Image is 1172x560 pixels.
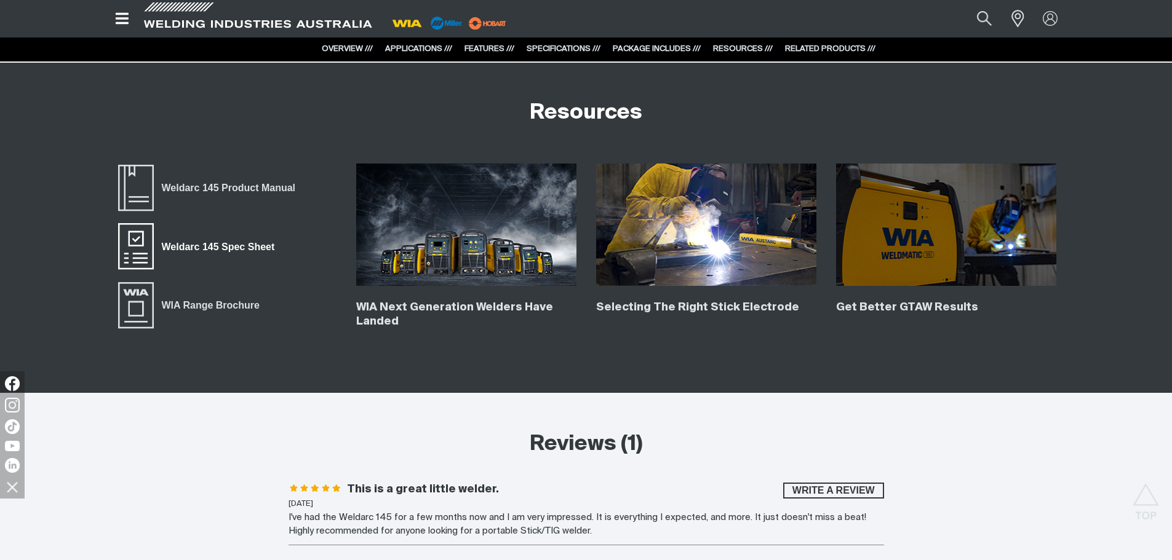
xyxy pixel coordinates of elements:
[154,298,268,314] span: WIA Range Brochure
[527,45,600,53] a: SPECIFICATIONS ///
[596,164,816,286] img: Selecting The Right Stick Electrode
[356,302,553,327] a: WIA Next Generation Welders Have Landed
[713,45,773,53] a: RESOURCES ///
[385,45,452,53] a: APPLICATIONS ///
[613,45,701,53] a: PACKAGE INCLUDES ///
[785,45,875,53] a: RELATED PRODUCTS ///
[289,431,884,458] h2: Reviews (1)
[289,483,884,545] li: This is a great little welder. - 5
[154,239,282,255] span: Weldarc 145 Spec Sheet
[596,302,799,313] a: Selecting The Right Stick Electrode
[963,5,1005,33] button: Search products
[5,376,20,391] img: Facebook
[465,14,510,33] img: miller
[836,302,978,313] a: Get Better GTAW Results
[116,222,283,271] a: Weldarc 145 Spec Sheet
[154,180,303,196] span: Weldarc 145 Product Manual
[116,281,268,330] a: WIA Range Brochure
[5,398,20,412] img: Instagram
[5,441,20,451] img: YouTube
[784,483,883,499] span: Write a review
[356,164,576,286] img: WIA Next Generation Welders Have Landed
[530,100,642,127] h2: Resources
[322,45,373,53] a: OVERVIEW ///
[5,458,20,473] img: LinkedIn
[2,476,23,497] img: hide socials
[347,483,499,497] h3: This is a great little welder.
[289,511,884,538] div: I've had the Weldarc 145 for a few months now and I am very impressed. It is everything I expecte...
[465,18,510,28] a: miller
[947,5,1005,33] input: Product name or item number...
[116,164,303,213] a: Weldarc 145 Product Manual
[5,419,20,434] img: TikTok
[464,45,514,53] a: FEATURES ///
[289,484,342,495] span: Rating: 5
[289,500,313,508] time: [DATE]
[783,483,884,499] button: Write a review
[836,164,1056,286] img: Get Better GTAW Results
[1132,483,1160,511] button: Scroll to top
